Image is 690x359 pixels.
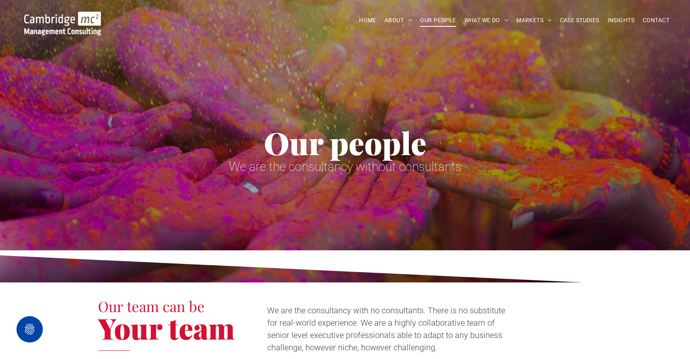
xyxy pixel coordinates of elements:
a: HOME [355,14,380,27]
a: CASE STUDIES [556,14,604,27]
span: We are the consultancy with no consultants. There is no substitute for real-world experience. We ... [267,305,505,352]
a: CONTACT [639,14,674,27]
span: Our team can be [98,296,205,316]
a: WHAT WE DO [460,14,513,27]
a: ABOUT [380,14,416,27]
span: Your team [98,308,235,347]
a: INSIGHTS [604,14,639,27]
span: Our people [264,122,427,163]
a: MARKETS [512,14,555,27]
a: OUR PEOPLE [416,14,460,27]
a: Your Business Transformed | Cambridge Management Consulting [24,13,101,21]
span: We are the consultancy without consultants [229,159,462,174]
img: Go to Homepage [24,12,101,35]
